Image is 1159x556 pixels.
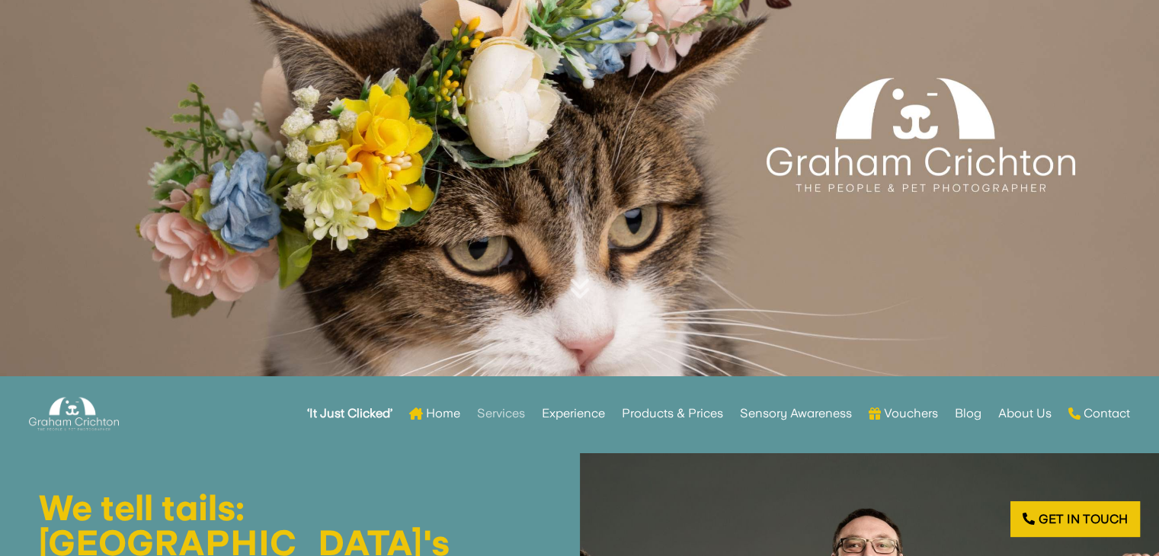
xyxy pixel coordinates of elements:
[307,384,392,443] a: ‘It Just Clicked’
[29,393,119,435] img: Graham Crichton Photography Logo - Graham Crichton - Belfast Family & Pet Photography Studio
[1068,384,1130,443] a: Contact
[869,384,938,443] a: Vouchers
[622,384,723,443] a: Products & Prices
[998,384,1052,443] a: About Us
[307,408,392,419] strong: ‘It Just Clicked’
[477,384,525,443] a: Services
[955,384,981,443] a: Blog
[740,384,852,443] a: Sensory Awareness
[1010,501,1140,537] a: Get in touch
[409,384,460,443] a: Home
[542,384,605,443] a: Experience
